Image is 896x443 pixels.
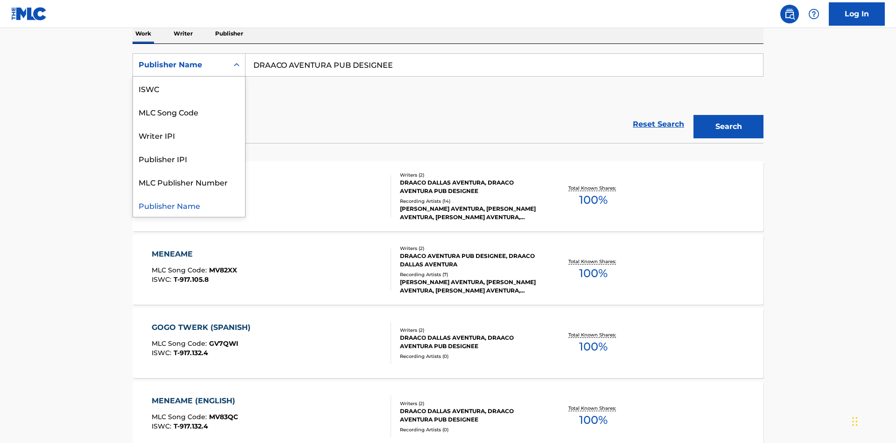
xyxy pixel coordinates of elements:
[152,275,174,284] span: ISWC :
[152,322,255,333] div: GOGO TWERK (SPANISH)
[400,179,541,195] div: DRAACO DALLAS AVENTURA, DRAACO AVENTURA PUB DESIGNEE
[133,170,245,193] div: MLC Publisher Number
[171,24,196,43] p: Writer
[133,123,245,147] div: Writer IPI
[400,171,541,179] div: Writers ( 2 )
[133,308,763,378] a: GOGO TWERK (SPANISH)MLC Song Code:GV7QWIISWC:T-917.132.4Writers (2)DRAACO DALLAS AVENTURA, DRAACO...
[808,8,819,20] img: help
[568,185,618,192] p: Total Known Shares:
[152,413,209,421] span: MLC Song Code :
[780,5,799,23] a: Public Search
[400,278,541,295] div: [PERSON_NAME] AVENTURA, [PERSON_NAME] AVENTURA, [PERSON_NAME] AVENTURA, [PERSON_NAME] AVENTURA, [...
[628,114,689,135] a: Reset Search
[579,265,608,282] span: 100 %
[152,249,237,260] div: MENEAME
[849,398,896,443] iframe: Chat Widget
[212,24,246,43] p: Publisher
[152,395,240,407] div: MENEAME (ENGLISH)
[579,412,608,429] span: 100 %
[133,53,763,143] form: Search Form
[174,422,208,430] span: T-917.132.4
[133,147,245,170] div: Publisher IPI
[152,349,174,357] span: ISWC :
[139,59,223,71] div: Publisher Name
[133,161,763,231] a: GOGO TWERKMLC Song Code:GV7PNKISWC:T-916.654.0Writers (2)DRAACO DALLAS AVENTURA, DRAACO AVENTURA ...
[133,193,245,217] div: Publisher Name
[209,413,238,421] span: MV83QC
[784,8,795,20] img: search
[568,258,618,265] p: Total Known Shares:
[568,405,618,412] p: Total Known Shares:
[174,275,209,284] span: T-917.105.8
[400,198,541,205] div: Recording Artists ( 14 )
[579,192,608,208] span: 100 %
[400,245,541,252] div: Writers ( 2 )
[579,338,608,355] span: 100 %
[11,7,47,21] img: MLC Logo
[400,353,541,360] div: Recording Artists ( 0 )
[400,407,541,424] div: DRAACO DALLAS AVENTURA, DRAACO AVENTURA PUB DESIGNEE
[133,24,154,43] p: Work
[133,100,245,123] div: MLC Song Code
[400,334,541,350] div: DRAACO DALLAS AVENTURA, DRAACO AVENTURA PUB DESIGNEE
[152,266,209,274] span: MLC Song Code :
[152,422,174,430] span: ISWC :
[152,339,209,348] span: MLC Song Code :
[174,349,208,357] span: T-917.132.4
[400,252,541,269] div: DRAACO AVENTURA PUB DESIGNEE, DRAACO DALLAS AVENTURA
[568,331,618,338] p: Total Known Shares:
[209,339,238,348] span: GV7QWI
[852,407,858,436] div: Drag
[400,327,541,334] div: Writers ( 2 )
[400,426,541,433] div: Recording Artists ( 0 )
[133,235,763,305] a: MENEAMEMLC Song Code:MV82XXISWC:T-917.105.8Writers (2)DRAACO AVENTURA PUB DESIGNEE, DRAACO DALLAS...
[805,5,823,23] div: Help
[693,115,763,138] button: Search
[829,2,885,26] a: Log In
[133,77,245,100] div: ISWC
[400,205,541,221] div: [PERSON_NAME] AVENTURA, [PERSON_NAME] AVENTURA, [PERSON_NAME] AVENTURA, [PERSON_NAME] AVENTURA, [...
[209,266,237,274] span: MV82XX
[400,271,541,278] div: Recording Artists ( 7 )
[400,400,541,407] div: Writers ( 2 )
